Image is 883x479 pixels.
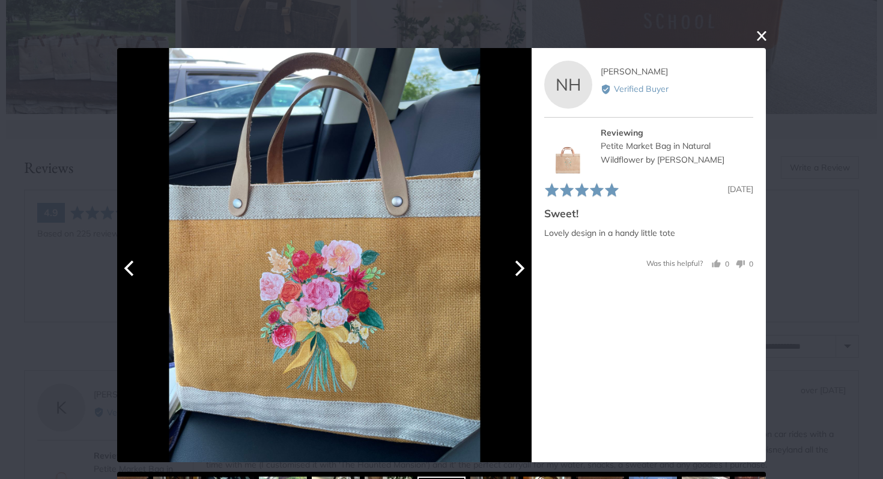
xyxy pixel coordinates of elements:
span: Was this helpful? [646,259,703,268]
div: Verified Buyer [601,82,753,95]
button: close this modal window [754,29,769,43]
div: NH [544,61,592,109]
button: Yes [712,258,729,270]
div: Petite Market Bag in Natural Wildflower by [PERSON_NAME] [601,139,753,166]
button: Next [505,255,532,282]
span: [DATE] [727,183,753,194]
h2: Sweet! [544,205,753,220]
button: Previous [117,255,144,282]
p: Lovely design in a handy little tote [544,226,753,241]
div: Reviewing [601,126,753,139]
button: No [731,258,753,270]
img: Petite Market Bag in Natural Wildflower by Amy Logsdon [544,126,592,174]
span: [PERSON_NAME] [601,66,668,77]
img: Customer image [169,48,480,462]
